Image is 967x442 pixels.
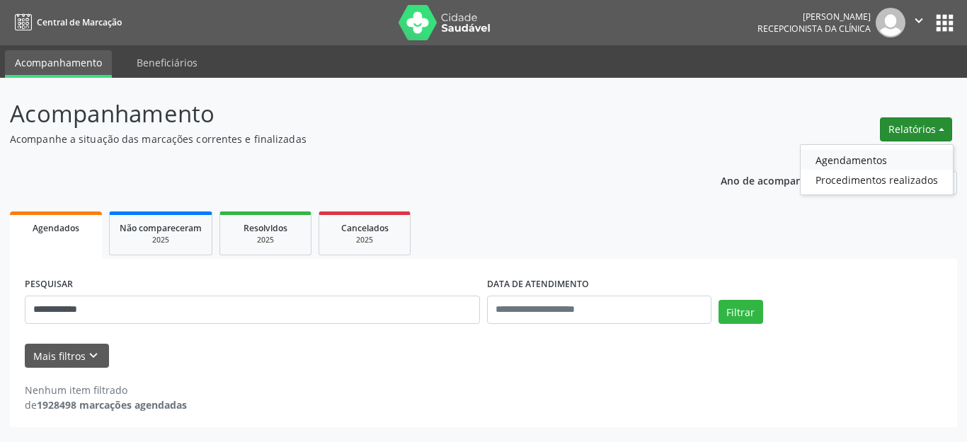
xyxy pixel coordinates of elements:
span: Central de Marcação [37,16,122,28]
i:  [911,13,927,28]
span: Cancelados [341,222,389,234]
a: Procedimentos realizados [801,170,953,190]
span: Agendados [33,222,79,234]
div: 2025 [329,235,400,245]
p: Acompanhamento [10,96,673,132]
button: apps [932,11,957,35]
a: Central de Marcação [10,11,122,34]
button: Relatórios [880,117,952,141]
p: Acompanhe a situação das marcações correntes e finalizadas [10,132,673,146]
label: PESQUISAR [25,274,73,296]
p: Ano de acompanhamento [721,171,846,189]
button: Mais filtroskeyboard_arrow_down [25,344,109,368]
div: de [25,397,187,412]
button:  [905,8,932,37]
span: Resolvidos [244,222,287,234]
button: Filtrar [719,300,763,324]
div: [PERSON_NAME] [757,11,871,23]
a: Acompanhamento [5,50,112,78]
strong: 1928498 marcações agendadas [37,398,187,412]
label: DATA DE ATENDIMENTO [487,274,589,296]
img: img [876,8,905,37]
span: Recepcionista da clínica [757,23,871,35]
div: Nenhum item filtrado [25,383,187,397]
a: Beneficiários [127,50,207,75]
ul: Relatórios [800,144,954,195]
div: 2025 [120,235,202,245]
i: keyboard_arrow_down [86,348,101,364]
a: Agendamentos [801,150,953,170]
div: 2025 [230,235,301,245]
span: Não compareceram [120,222,202,234]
